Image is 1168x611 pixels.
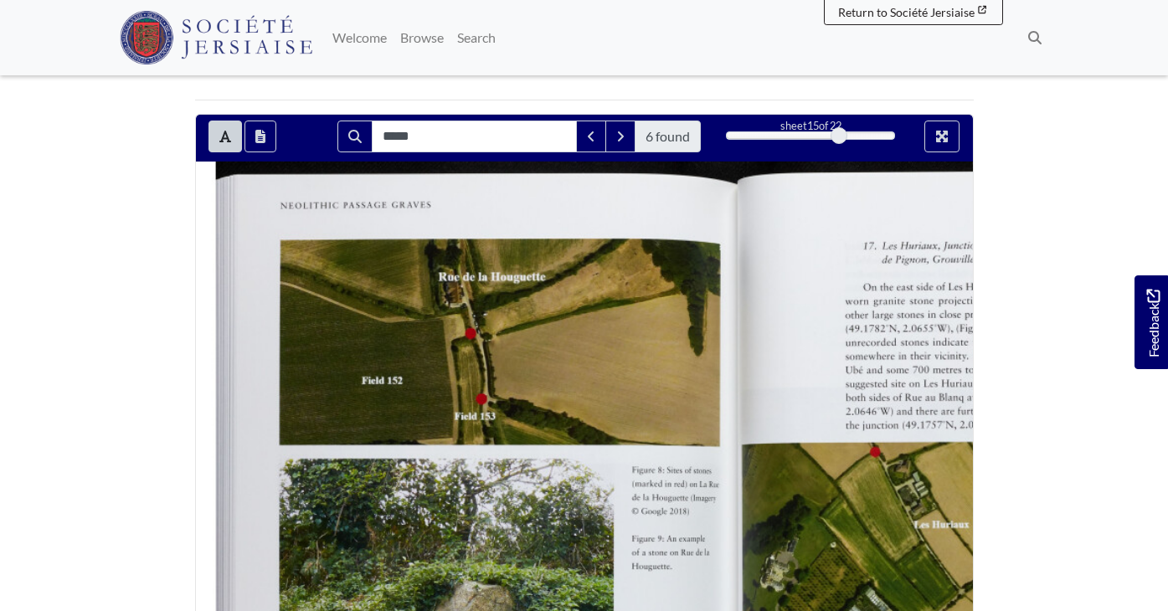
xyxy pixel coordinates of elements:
[960,418,1003,429] span: 2.0618°W).
[846,407,887,417] span: 2.0646°W)
[670,507,688,516] span: 2018)
[450,21,502,54] a: Search
[657,536,661,542] span: 9:
[939,392,960,402] span: Blanq
[846,336,892,347] span: unrecorded
[674,480,685,487] span: red)
[924,121,960,152] button: Full screen mode
[708,481,717,487] span: Rue
[342,199,381,210] span: PASSAGE
[897,311,921,321] span: stones
[917,281,930,290] span: side
[391,199,461,210] span: [PERSON_NAME]
[726,118,895,134] div: sheet of 22
[941,377,974,388] span: Huriaux
[477,385,479,391] span: ;
[905,392,919,402] span: Rue
[910,296,931,306] span: stone
[632,465,651,474] span: Figure
[280,198,333,211] span: NEOLITHIC
[880,282,891,291] span: the
[120,7,313,69] a: Société Jersiaise logo
[689,481,694,487] span: on
[965,366,971,374] span: to
[679,535,702,542] span: example
[911,351,927,360] span: their
[632,479,661,488] span: (marked
[641,507,661,516] span: Google
[941,407,950,415] span: are
[1135,275,1168,369] a: Would you like to provide feedback?
[897,405,911,415] span: and
[846,392,864,402] span: both
[649,548,664,557] span: stone
[869,393,886,402] span: sides
[864,241,874,249] span: 17.
[939,308,959,318] span: close
[632,535,651,543] span: Figure
[967,393,973,402] span: at
[846,323,892,334] span: (49.1782°N,
[576,121,606,152] button: Previous Match
[933,365,958,375] span: metres
[845,296,865,306] span: worn
[681,385,683,391] span: 7
[208,121,242,152] button: Toggle text selection (Alt+T)
[882,254,888,263] span: de
[643,494,647,500] span: la
[337,121,373,152] button: Search
[956,323,983,333] span: (Figure
[502,388,503,394] span: ,
[691,495,715,501] span: (Imagery
[641,550,644,556] span: a
[934,352,964,362] span: vicinity.
[909,379,918,388] span: on
[901,338,925,348] span: stones
[635,121,701,152] span: 6 found
[882,240,893,250] span: Les
[699,481,704,487] span: La
[704,549,708,555] span: la
[862,419,895,430] span: junction
[696,549,701,555] span: de
[933,253,975,263] span: Grow/i116
[658,467,662,473] span: 8:
[215,100,314,245] span: —
[326,21,394,54] a: Welcome
[244,121,276,152] button: Open transcription window
[887,365,906,375] span: some
[898,352,903,360] span: in
[897,282,911,291] span: east
[925,393,932,402] span: au
[958,405,985,415] span: further
[943,240,975,251] span: junction
[631,562,669,572] span: Houguette.
[949,281,960,290] span: Les
[846,309,867,319] span: other
[913,364,925,373] span: 700
[665,480,669,486] span: in
[867,365,879,374] span: and
[846,420,857,429] span: the
[684,467,688,473] span: of
[387,376,399,384] span: 152
[554,376,556,382] span: i
[631,493,638,500] span: de
[873,296,900,306] span: granite
[846,378,882,388] span: suggested
[916,406,934,415] span: there
[891,378,903,388] span: site
[933,336,964,346] span: indicate
[554,373,557,379] span: g
[631,548,636,555] span: of
[665,384,668,390] span: V
[462,374,463,380] span: ‘
[928,310,933,318] span: in
[838,5,975,19] span: Return to Société Jersiaise
[846,365,860,374] span: Ubé
[901,240,1015,250] span: HuriaI/[GEOGRAPHIC_DATA],
[666,466,680,473] span: Sites
[807,119,819,132] span: 15
[903,322,946,333] span: 2.0655°W),
[670,550,677,557] span: on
